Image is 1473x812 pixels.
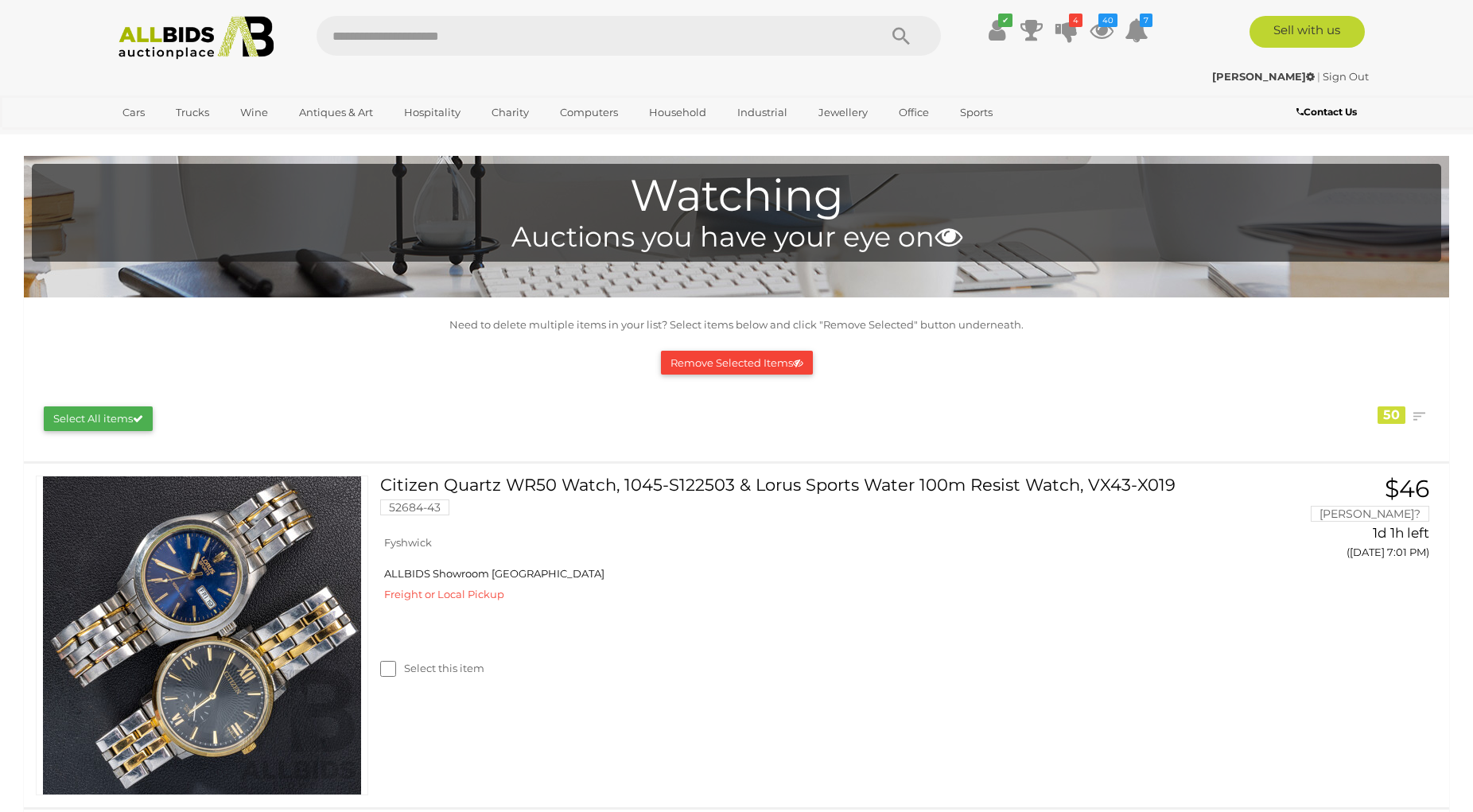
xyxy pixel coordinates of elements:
[40,172,1433,220] h1: Watching
[1212,70,1317,83] a: [PERSON_NAME]
[40,222,1433,253] h4: Auctions you have your eye on
[639,99,717,126] a: Household
[230,99,278,126] a: Wine
[985,16,1009,45] a: ✔
[727,99,798,126] a: Industrial
[1069,14,1082,27] i: 4
[1296,106,1357,118] b: Contact Us
[380,661,484,676] label: Select this item
[44,406,153,431] button: Select All items
[481,99,539,126] a: Charity
[1090,16,1113,45] a: 40
[110,16,282,60] img: Allbids.com.au
[112,99,155,126] a: Cars
[392,476,1199,527] a: Citizen Quartz WR50 Watch, 1045-S122503 & Lorus Sports Water 100m Resist Watch, VX43-X019 52684-43
[1323,70,1369,83] a: Sign Out
[165,99,220,126] a: Trucks
[1223,476,1433,568] a: $46 [PERSON_NAME]? 1d 1h left ([DATE] 7:01 PM)
[1098,14,1117,27] i: 40
[1250,16,1365,48] a: Sell with us
[394,99,471,126] a: Hospitality
[43,476,361,795] img: 52684-43a.jpg
[888,99,939,126] a: Office
[1212,70,1315,83] strong: [PERSON_NAME]
[1055,16,1079,45] a: 4
[32,316,1441,334] p: Need to delete multiple items in your list? Select items below and click "Remove Selected" button...
[861,16,941,56] button: Search
[1125,16,1148,45] a: 7
[112,126,246,152] a: [GEOGRAPHIC_DATA]
[1378,406,1405,424] div: 50
[998,14,1012,27] i: ✔
[950,99,1003,126] a: Sports
[1296,103,1361,121] a: Contact Us
[1385,474,1429,503] span: $46
[289,99,383,126] a: Antiques & Art
[1317,70,1320,83] span: |
[661,351,813,375] button: Remove Selected Items
[1140,14,1152,27] i: 7
[808,99,878,126] a: Jewellery
[550,99,628,126] a: Computers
